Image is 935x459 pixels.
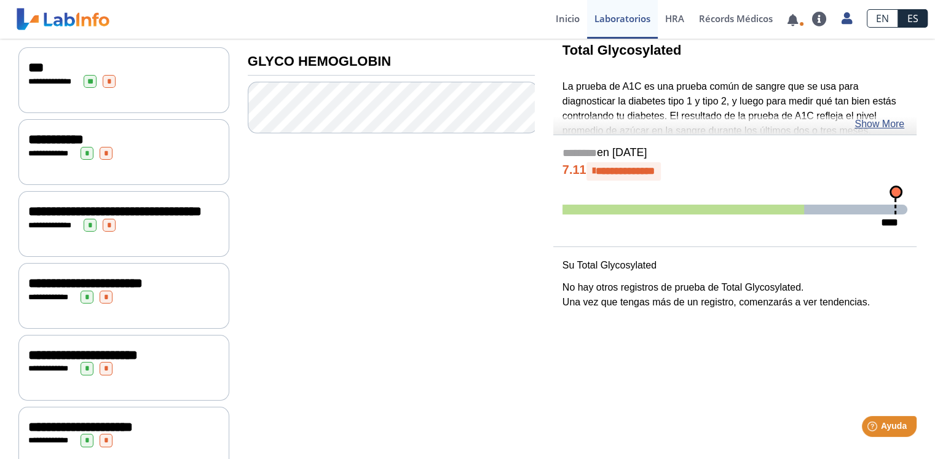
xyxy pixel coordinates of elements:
[562,258,907,273] p: Su Total Glycosylated
[248,53,391,69] b: GLYCO HEMOGLOBIN
[898,9,928,28] a: ES
[854,117,904,131] a: Show More
[562,79,907,211] p: La prueba de A1C es una prueba común de sangre que se usa para diagnosticar la diabetes tipo 1 y ...
[562,162,907,181] h4: 7.11
[562,42,682,58] b: Total Glycosylated
[665,12,684,25] span: HRA
[562,280,907,310] p: No hay otros registros de prueba de Total Glycosylated. Una vez que tengas más de un registro, co...
[562,146,907,160] h5: en [DATE]
[826,411,921,445] iframe: Help widget launcher
[867,9,898,28] a: EN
